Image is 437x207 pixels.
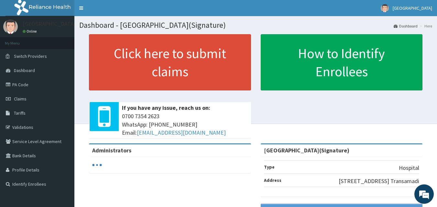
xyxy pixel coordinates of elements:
[264,164,275,170] b: Type
[3,19,18,34] img: User Image
[261,34,423,90] a: How to Identify Enrollees
[122,112,248,137] span: 0700 7354 2623 WhatsApp: [PHONE_NUMBER] Email:
[14,53,47,59] span: Switch Providers
[394,23,418,29] a: Dashboard
[393,5,432,11] span: [GEOGRAPHIC_DATA]
[89,34,251,90] a: Click here to submit claims
[92,147,131,154] b: Administrators
[14,96,27,102] span: Claims
[339,177,419,185] p: [STREET_ADDRESS] Transamadi
[264,147,349,154] strong: [GEOGRAPHIC_DATA](Signature)
[264,177,281,183] b: Address
[23,29,38,34] a: Online
[14,110,26,116] span: Tariffs
[122,104,210,111] b: If you have any issue, reach us on:
[137,129,226,136] a: [EMAIL_ADDRESS][DOMAIN_NAME]
[23,21,76,27] p: [GEOGRAPHIC_DATA]
[381,4,389,12] img: User Image
[399,164,419,172] p: Hospital
[92,160,102,170] svg: audio-loading
[14,67,35,73] span: Dashboard
[79,21,432,29] h1: Dashboard - [GEOGRAPHIC_DATA](Signature)
[418,23,432,29] li: Here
